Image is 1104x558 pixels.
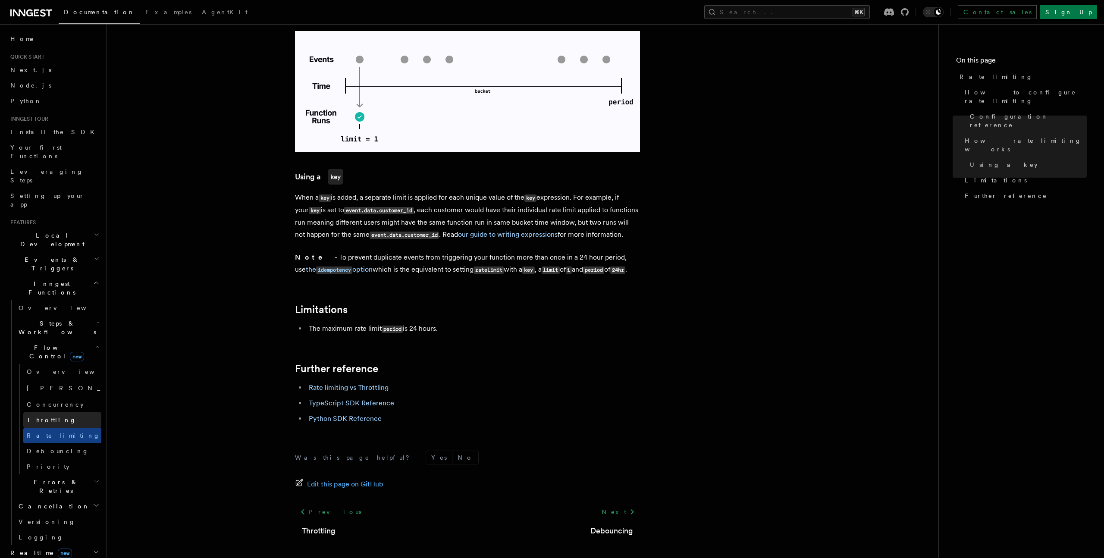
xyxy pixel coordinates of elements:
[319,194,331,202] code: key
[23,459,101,474] a: Priority
[19,304,107,311] span: Overview
[566,266,572,274] code: 1
[960,72,1033,81] span: Rate limiting
[27,463,69,470] span: Priority
[202,9,248,16] span: AgentKit
[7,279,93,297] span: Inngest Functions
[309,207,321,214] code: key
[961,133,1087,157] a: How rate limiting works
[295,453,415,462] p: Was this page helpful?
[965,136,1087,154] span: How rate limiting works
[309,399,394,407] a: TypeScript SDK Reference
[295,253,335,261] strong: Note
[15,530,101,545] a: Logging
[961,172,1087,188] a: Limitations
[596,504,640,520] a: Next
[7,255,94,273] span: Events & Triggers
[328,169,343,185] code: key
[583,266,604,274] code: period
[316,266,352,274] code: idempotency
[610,266,625,274] code: 24hr
[10,129,100,135] span: Install the SDK
[704,5,870,19] button: Search...⌘K
[956,55,1087,69] h4: On this page
[15,502,90,511] span: Cancellation
[7,62,101,78] a: Next.js
[302,525,336,537] a: Throttling
[7,124,101,140] a: Install the SDK
[64,9,135,16] span: Documentation
[542,266,560,274] code: limit
[309,383,389,392] a: Rate limiting vs Throttling
[382,326,403,333] code: period
[7,252,101,276] button: Events & Triggers
[7,116,48,122] span: Inngest tour
[23,443,101,459] a: Debouncing
[295,191,640,241] p: When a is added, a separate limit is applied for each unique value of the expression. For example...
[295,504,366,520] a: Previous
[7,549,72,557] span: Realtime
[961,85,1087,109] a: How to configure rate limiting
[7,140,101,164] a: Your first Functions
[23,379,101,397] a: [PERSON_NAME]
[923,7,944,17] button: Toggle dark mode
[306,323,640,335] li: The maximum rate limit is 24 hours.
[23,364,101,379] a: Overview
[295,251,640,276] p: - To prevent duplicate events from triggering your function more than once in a 24 hour period, u...
[15,319,96,336] span: Steps & Workflows
[15,343,95,361] span: Flow Control
[306,265,373,273] a: theidempotencyoption
[970,160,1038,169] span: Using a key
[58,549,72,558] span: new
[10,82,51,89] span: Node.js
[474,266,504,274] code: rateLimit
[27,385,153,392] span: [PERSON_NAME]
[344,207,414,214] code: event.data.customer_id
[965,88,1087,105] span: How to configure rate limiting
[7,31,101,47] a: Home
[524,194,536,202] code: key
[19,518,75,525] span: Versioning
[27,368,116,375] span: Overview
[27,432,100,439] span: Rate limiting
[15,340,101,364] button: Flow Controlnew
[7,53,44,60] span: Quick start
[295,31,640,152] img: Visualization of how the rate limit is applied when limit is set to 1
[956,69,1087,85] a: Rate limiting
[966,109,1087,133] a: Configuration reference
[295,304,348,316] a: Limitations
[15,514,101,530] a: Versioning
[7,228,101,252] button: Local Development
[958,5,1037,19] a: Contact sales
[15,364,101,474] div: Flow Controlnew
[370,232,439,239] code: event.data.customer_id
[23,428,101,443] a: Rate limiting
[7,219,36,226] span: Features
[309,414,382,423] a: Python SDK Reference
[10,97,42,104] span: Python
[70,352,84,361] span: new
[197,3,253,23] a: AgentKit
[426,451,452,464] button: Yes
[15,474,101,498] button: Errors & Retries
[7,276,101,300] button: Inngest Functions
[590,525,633,537] a: Debouncing
[295,169,343,185] a: Using akey
[10,192,85,208] span: Setting up your app
[452,451,478,464] button: No
[295,478,383,490] a: Edit this page on GitHub
[15,478,94,495] span: Errors & Retries
[27,417,76,423] span: Throttling
[965,176,1027,185] span: Limitations
[59,3,140,24] a: Documentation
[7,78,101,93] a: Node.js
[19,534,63,541] span: Logging
[7,93,101,109] a: Python
[10,168,83,184] span: Leveraging Steps
[7,164,101,188] a: Leveraging Steps
[23,412,101,428] a: Throttling
[15,316,101,340] button: Steps & Workflows
[965,191,1047,200] span: Further reference
[853,8,865,16] kbd: ⌘K
[145,9,191,16] span: Examples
